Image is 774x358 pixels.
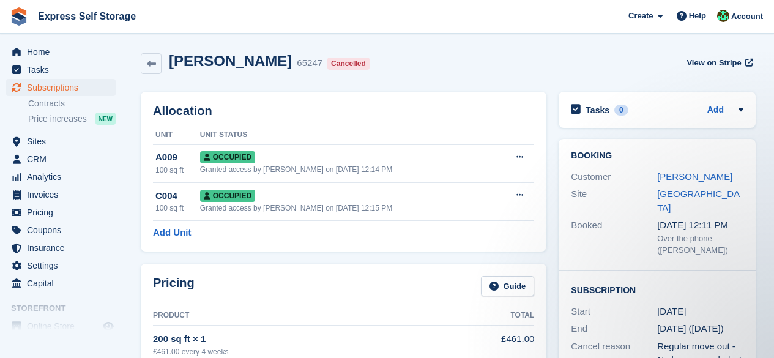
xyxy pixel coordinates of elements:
[27,222,100,239] span: Coupons
[153,226,191,240] a: Add Unit
[571,305,657,319] div: Start
[27,318,100,335] span: Online Store
[200,164,495,175] div: Granted access by [PERSON_NAME] on [DATE] 12:14 PM
[731,10,763,23] span: Account
[6,257,116,274] a: menu
[6,79,116,96] a: menu
[27,43,100,61] span: Home
[200,151,255,163] span: Occupied
[6,275,116,292] a: menu
[689,10,706,22] span: Help
[155,151,200,165] div: A009
[27,257,100,274] span: Settings
[27,239,100,256] span: Insurance
[6,151,116,168] a: menu
[200,125,495,145] th: Unit Status
[6,204,116,221] a: menu
[27,186,100,203] span: Invoices
[657,233,743,256] div: Over the phone ([PERSON_NAME])
[6,318,116,335] a: menu
[153,332,426,346] div: 200 sq ft × 1
[571,170,657,184] div: Customer
[27,204,100,221] span: Pricing
[614,105,628,116] div: 0
[153,306,426,326] th: Product
[682,53,756,73] a: View on Stripe
[657,323,724,334] span: [DATE] ([DATE])
[101,319,116,334] a: Preview store
[571,187,657,215] div: Site
[28,112,116,125] a: Price increases NEW
[6,43,116,61] a: menu
[6,239,116,256] a: menu
[297,56,322,70] div: 65247
[200,203,495,214] div: Granted access by [PERSON_NAME] on [DATE] 12:15 PM
[6,222,116,239] a: menu
[27,133,100,150] span: Sites
[571,322,657,336] div: End
[155,165,200,176] div: 100 sq ft
[426,306,535,326] th: Total
[6,61,116,78] a: menu
[657,171,732,182] a: [PERSON_NAME]
[27,151,100,168] span: CRM
[657,218,743,233] div: [DATE] 12:11 PM
[200,190,255,202] span: Occupied
[571,283,743,296] h2: Subscription
[27,79,100,96] span: Subscriptions
[657,305,686,319] time: 2024-12-10 01:00:00 UTC
[6,133,116,150] a: menu
[155,189,200,203] div: C004
[481,276,535,296] a: Guide
[571,151,743,161] h2: Booking
[153,276,195,296] h2: Pricing
[327,58,370,70] div: Cancelled
[28,113,87,125] span: Price increases
[707,103,724,117] a: Add
[95,113,116,125] div: NEW
[27,275,100,292] span: Capital
[153,104,534,118] h2: Allocation
[155,203,200,214] div: 100 sq ft
[153,125,200,145] th: Unit
[27,61,100,78] span: Tasks
[33,6,141,26] a: Express Self Storage
[169,53,292,69] h2: [PERSON_NAME]
[6,186,116,203] a: menu
[10,7,28,26] img: stora-icon-8386f47178a22dfd0bd8f6a31ec36ba5ce8667c1dd55bd0f319d3a0aa187defe.svg
[6,168,116,185] a: menu
[628,10,653,22] span: Create
[687,57,741,69] span: View on Stripe
[586,105,609,116] h2: Tasks
[657,188,740,213] a: [GEOGRAPHIC_DATA]
[28,98,116,110] a: Contracts
[717,10,729,22] img: Shakiyra Davis
[27,168,100,185] span: Analytics
[571,218,657,256] div: Booked
[153,346,426,357] div: £461.00 every 4 weeks
[11,302,122,315] span: Storefront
